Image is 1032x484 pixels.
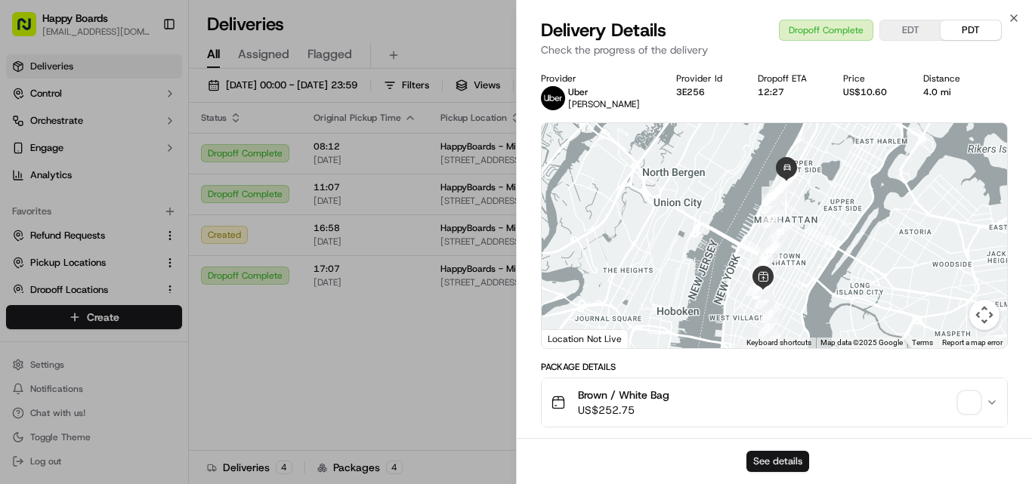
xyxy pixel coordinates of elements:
[30,276,42,288] img: 1736555255976-a54dd68f-1ca7-489b-9aae-adbdc363a1c4
[15,260,39,285] img: Joana Marie Avellanoza
[752,255,772,275] div: 18
[542,329,629,348] div: Location Not Live
[542,378,1007,427] button: Brown / White BagUS$252.75
[9,331,122,359] a: 📗Knowledge Base
[762,187,781,206] div: 25
[912,338,933,347] a: Terms (opens in new tab)
[68,144,248,159] div: Start new chat
[676,86,705,98] button: 3E256
[880,20,941,40] button: EDT
[58,234,89,246] span: [DATE]
[969,300,1000,330] button: Map camera controls
[941,20,1001,40] button: PDT
[545,328,595,348] img: Google
[769,180,789,200] div: 26
[541,18,666,42] span: Delivery Details
[203,275,209,287] span: •
[568,86,640,98] p: Uber
[578,387,669,402] span: Brown / White Bag
[68,159,208,171] div: We're available if you need us!
[122,331,249,359] a: 💻API Documentation
[150,372,183,384] span: Pylon
[568,98,640,110] span: [PERSON_NAME]
[761,240,780,260] div: 20
[923,86,972,98] div: 4.0 mi
[15,196,101,208] div: Past conversations
[50,234,55,246] span: •
[212,275,243,287] span: [DATE]
[923,72,972,85] div: Distance
[942,338,1003,347] a: Report a map error
[758,86,819,98] div: 12:27
[759,243,779,263] div: 19
[47,275,200,287] span: [PERSON_NAME] [PERSON_NAME]
[820,338,903,347] span: Map data ©2025 Google
[843,72,899,85] div: Price
[762,208,782,228] div: 22
[128,339,140,351] div: 💻
[541,72,652,85] div: Provider
[750,260,770,279] div: 15
[39,97,272,113] input: Got a question? Start typing here...
[30,338,116,353] span: Knowledge Base
[107,371,183,384] a: Powered byPylon
[257,149,275,167] button: Start new chat
[234,193,275,211] button: See all
[755,329,775,349] div: 4
[761,304,780,323] div: 8
[32,144,59,171] img: 1732323095091-59ea418b-cfe3-43c8-9ae0-d0d06d6fd42c
[746,451,809,472] button: See details
[771,222,790,242] div: 21
[541,361,1008,373] div: Package Details
[747,276,767,296] div: 14
[758,72,819,85] div: Dropoff ETA
[15,144,42,171] img: 1736555255976-a54dd68f-1ca7-489b-9aae-adbdc363a1c4
[759,317,778,337] div: 7
[541,86,565,110] img: uber-new-logo.jpeg
[143,338,243,353] span: API Documentation
[541,436,1008,449] div: Location Details
[15,339,27,351] div: 📗
[755,290,774,310] div: 9
[746,338,811,348] button: Keyboard shortcuts
[734,344,754,363] div: 2
[545,328,595,348] a: Open this area in Google Maps (opens a new window)
[578,402,669,418] span: US$252.75
[745,336,765,356] div: 3
[676,72,734,85] div: Provider Id
[15,15,45,45] img: Nash
[541,42,1008,57] p: Check the progress of the delivery
[15,60,275,85] p: Welcome 👋
[843,86,899,98] div: US$10.60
